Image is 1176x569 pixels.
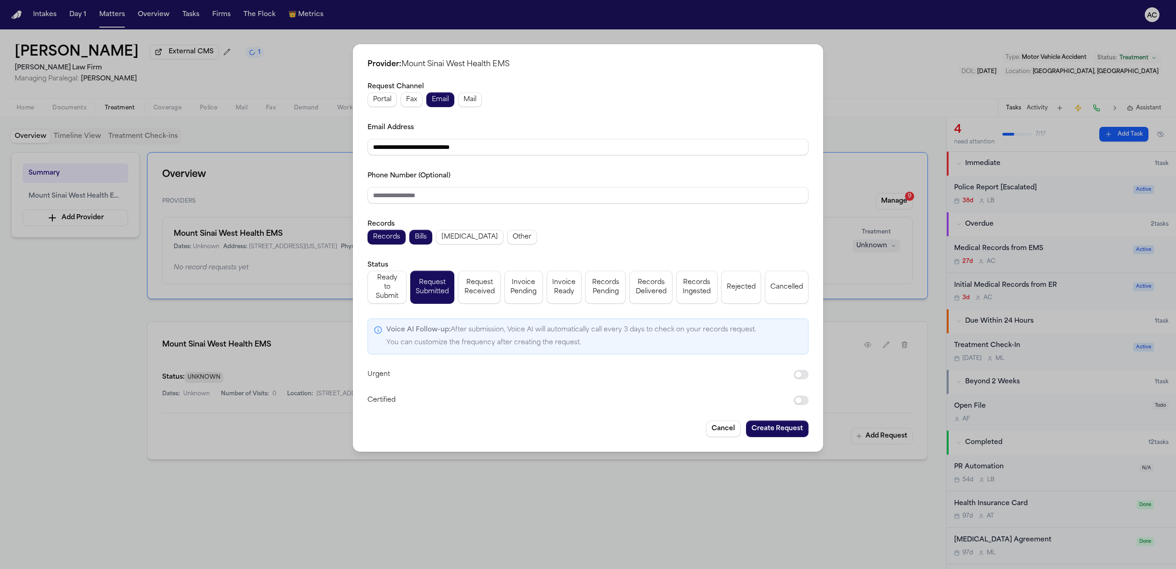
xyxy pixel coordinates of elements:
button: Records Ingested [676,271,718,304]
label: Email Address [367,124,414,131]
label: Urgent [367,369,779,380]
p: You can customize the frequency after creating the request. [386,337,756,348]
button: Email [426,92,454,107]
button: Rejected [721,271,761,304]
button: [MEDICAL_DATA] [436,230,503,245]
button: Create Request [746,421,808,437]
button: Cancel [706,421,741,437]
button: Records Delivered [629,271,672,304]
button: Request Received [458,271,500,304]
span: Voice AI Follow-up: [386,326,451,333]
button: Invoice Ready [547,271,582,304]
button: Ready to Submit [367,271,407,304]
button: Records Pending [585,271,626,304]
h2: Provider: [367,59,808,70]
button: Fax [401,92,423,107]
label: Request Channel [367,83,424,90]
button: Request Submitted [410,271,454,304]
label: Records [367,221,395,228]
button: Portal [367,92,397,107]
label: Certified [367,395,779,406]
label: Status [367,262,388,268]
button: Invoice Pending [504,271,543,304]
button: Bills [409,230,432,245]
span: Mount Sinai West Health EMS [401,61,509,68]
button: Mail [458,92,482,107]
p: After submission, Voice AI will automatically call every 3 days to check on your records request. [386,324,756,336]
button: Records [367,230,406,245]
button: Cancelled [765,271,808,304]
button: Other [507,230,537,245]
label: Phone Number (Optional) [367,172,451,179]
